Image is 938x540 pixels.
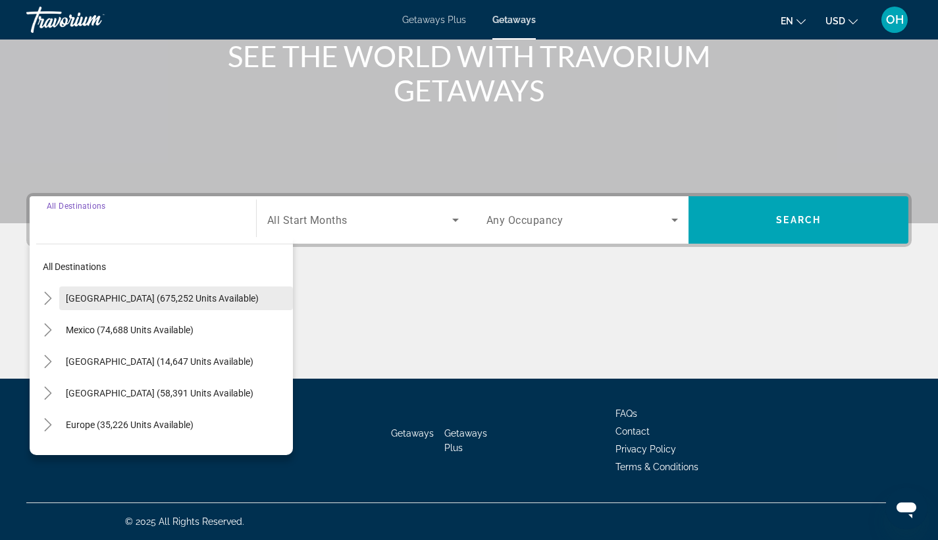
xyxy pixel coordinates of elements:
span: All destinations [43,261,106,272]
span: Mexico (74,688 units available) [66,325,194,335]
a: Getaways Plus [402,14,466,25]
span: en [781,16,793,26]
a: Travorium [26,3,158,37]
button: Toggle Mexico (74,688 units available) [36,319,59,342]
button: [GEOGRAPHIC_DATA] (14,647 units available) [59,350,293,373]
button: Toggle Caribbean & Atlantic Islands (58,391 units available) [36,382,59,405]
button: All destinations [36,255,293,279]
button: [GEOGRAPHIC_DATA] (675,252 units available) [59,286,293,310]
span: © 2025 All Rights Reserved. [125,516,244,527]
button: Toggle Europe (35,226 units available) [36,414,59,437]
a: Getaways [492,14,536,25]
span: Any Occupancy [486,214,563,227]
span: [GEOGRAPHIC_DATA] (675,252 units available) [66,293,259,304]
span: Europe (35,226 units available) [66,419,194,430]
h1: SEE THE WORLD WITH TRAVORIUM GETAWAYS [222,39,716,107]
button: Search [689,196,908,244]
div: Search widget [30,196,908,244]
button: Change language [781,11,806,30]
button: Australia (3,226 units available) [59,445,293,468]
button: Toggle United States (675,252 units available) [36,287,59,310]
iframe: Button to launch messaging window [885,487,927,529]
a: Contact [615,426,650,437]
span: OH [886,13,904,26]
a: Privacy Policy [615,444,676,454]
a: Getaways Plus [444,428,487,453]
button: Change currency [825,11,858,30]
button: Europe (35,226 units available) [59,413,293,437]
a: Getaways [391,428,434,439]
button: User Menu [877,6,912,34]
span: [GEOGRAPHIC_DATA] (58,391 units available) [66,388,253,398]
span: All Destinations [47,201,105,210]
span: Search [776,215,821,225]
span: [GEOGRAPHIC_DATA] (14,647 units available) [66,356,253,367]
a: FAQs [615,408,637,419]
a: Terms & Conditions [615,462,698,472]
button: [GEOGRAPHIC_DATA] (58,391 units available) [59,381,293,405]
span: All Start Months [267,214,348,227]
span: USD [825,16,845,26]
button: Toggle Canada (14,647 units available) [36,350,59,373]
button: Toggle Australia (3,226 units available) [36,445,59,468]
button: Mexico (74,688 units available) [59,318,293,342]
